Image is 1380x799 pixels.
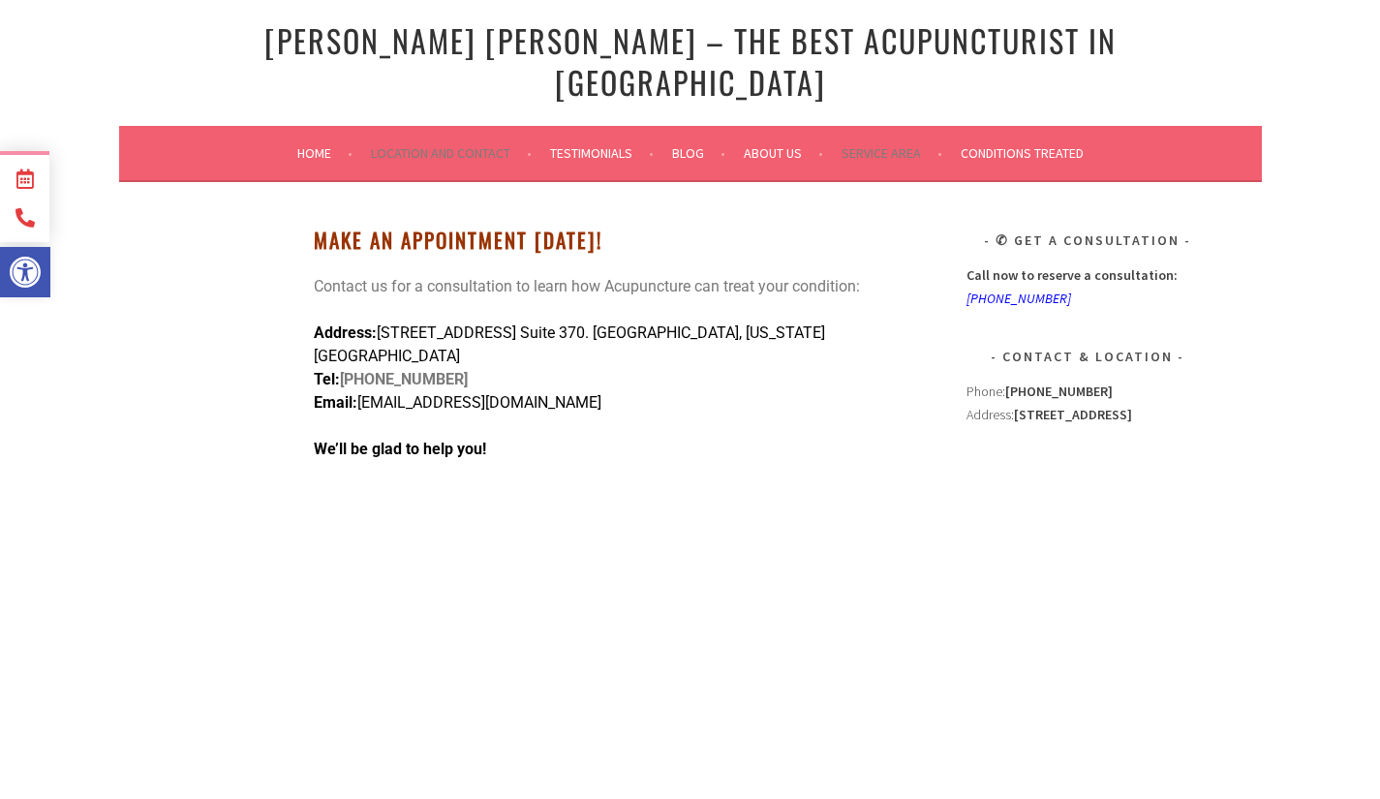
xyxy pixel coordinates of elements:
a: Blog [672,141,725,165]
a: Service Area [842,141,942,165]
strong: Email: [314,393,357,412]
strong: [STREET_ADDRESS] [1014,406,1132,423]
a: Conditions Treated [961,141,1084,165]
a: Testimonials [550,141,654,165]
a: [PERSON_NAME] [PERSON_NAME] – The Best Acupuncturist In [GEOGRAPHIC_DATA] [264,17,1117,105]
div: Phone: [966,380,1209,403]
a: Location and Contact [371,141,532,165]
span: [STREET_ADDRESS] Suite 370. [GEOGRAPHIC_DATA], [US_STATE][GEOGRAPHIC_DATA] [314,323,825,365]
div: Address: [966,380,1209,668]
strong: Call now to reserve a consultation: [966,266,1178,284]
h3: ✆ Get A Consultation [966,229,1209,252]
strong: We’ll be glad to help you! [314,440,486,458]
h3: Contact & Location [966,345,1209,368]
strong: Address: [314,323,377,342]
p: Contact us for a consultation to learn how Acupuncture can treat your condition: [314,275,914,298]
span: [EMAIL_ADDRESS][DOMAIN_NAME] [357,393,601,412]
strong: Make An Appointment [DATE]! [314,225,602,255]
span: Tel: [314,370,340,388]
strong: [PHONE_NUMBER] [1005,383,1113,400]
a: About Us [744,141,823,165]
a: [PHONE_NUMBER] [966,290,1071,307]
a: Home [297,141,353,165]
strong: [PHONE_NUMBER] [314,370,468,412]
